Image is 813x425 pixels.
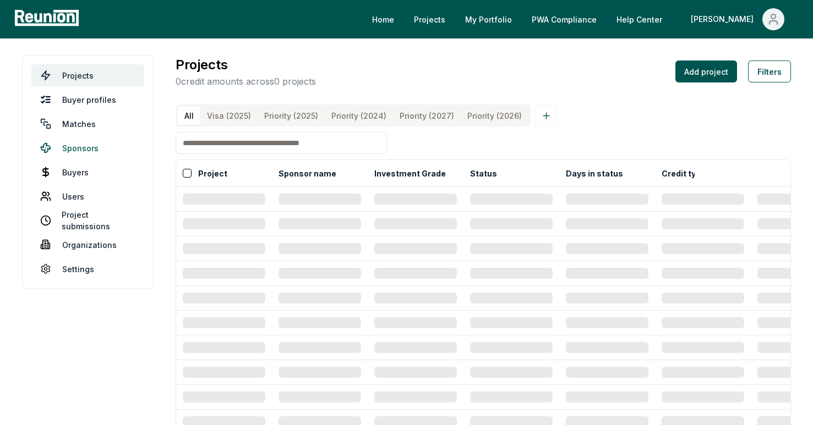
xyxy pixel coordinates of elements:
[31,209,144,231] a: Project submissions
[659,162,708,184] button: Credit type
[196,162,230,184] button: Project
[748,60,791,82] button: Filters
[523,8,605,30] a: PWA Compliance
[31,113,144,135] a: Matches
[276,162,339,184] button: Sponsor name
[31,185,144,207] a: Users
[456,8,521,30] a: My Portfolio
[31,234,144,256] a: Organizations
[176,75,316,88] p: 0 credit amounts across 0 projects
[31,258,144,280] a: Settings
[176,55,316,75] h3: Projects
[461,107,528,125] button: Priority (2026)
[31,161,144,183] a: Buyers
[608,8,671,30] a: Help Center
[363,8,802,30] nav: Main
[372,162,448,184] button: Investment Grade
[31,64,144,86] a: Projects
[405,8,454,30] a: Projects
[675,60,737,82] button: Add project
[178,107,200,125] button: All
[564,162,625,184] button: Days in status
[31,137,144,159] a: Sponsors
[258,107,325,125] button: Priority (2025)
[325,107,393,125] button: Priority (2024)
[468,162,499,184] button: Status
[200,107,258,125] button: Visa (2025)
[691,8,758,30] div: [PERSON_NAME]
[31,89,144,111] a: Buyer profiles
[682,8,793,30] button: [PERSON_NAME]
[393,107,461,125] button: Priority (2027)
[363,8,403,30] a: Home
